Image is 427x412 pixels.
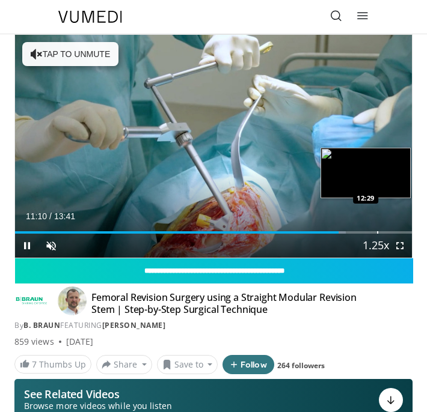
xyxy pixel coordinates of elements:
[157,355,218,374] button: Save to
[24,400,172,412] span: Browse more videos while you listen
[23,320,60,330] a: B. Braun
[388,234,412,258] button: Fullscreen
[22,42,118,66] button: Tap to unmute
[15,231,412,234] div: Progress Bar
[58,11,122,23] img: VuMedi Logo
[54,211,75,221] span: 13:41
[91,291,373,315] h4: Femoral Revision Surgery using a Straight Modular Revision Stem | Step-by-Step Surgical Technique
[24,388,172,400] p: See Related Videos
[321,148,411,198] img: image.jpeg
[26,211,47,221] span: 11:10
[223,355,274,374] button: Follow
[15,234,39,258] button: Pause
[14,336,54,348] span: 859 views
[15,35,412,258] video-js: Video Player
[49,211,52,221] span: /
[66,336,93,348] div: [DATE]
[58,286,87,315] img: Avatar
[14,291,48,311] img: B. Braun
[32,359,37,370] span: 7
[96,355,152,374] button: Share
[277,360,325,371] a: 264 followers
[39,234,63,258] button: Unmute
[14,355,91,374] a: 7 Thumbs Up
[102,320,166,330] a: [PERSON_NAME]
[364,234,388,258] button: Playback Rate
[14,320,413,331] div: By FEATURING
